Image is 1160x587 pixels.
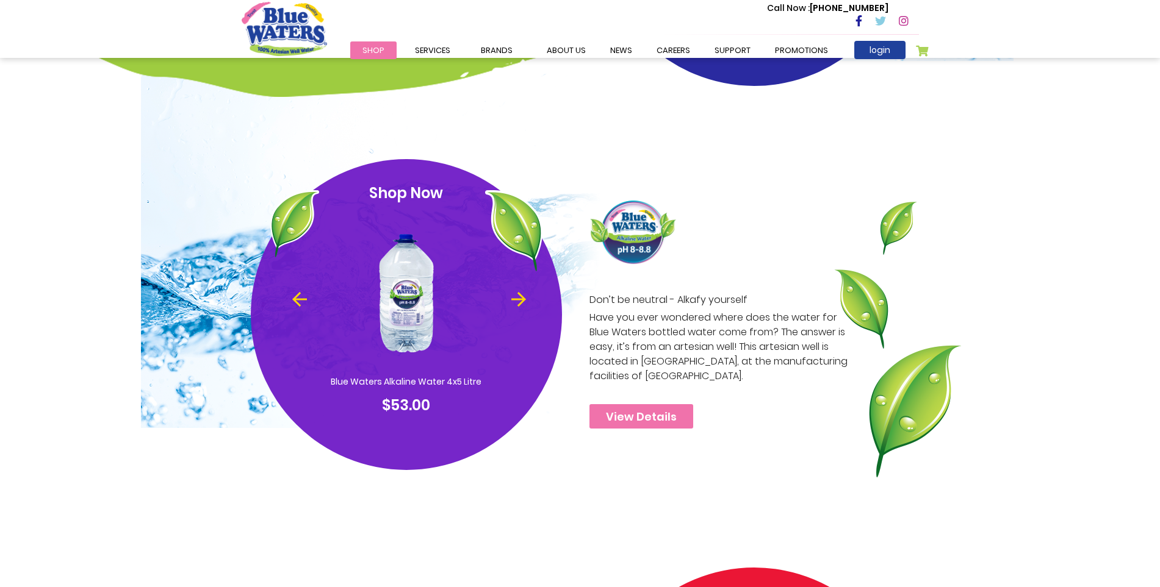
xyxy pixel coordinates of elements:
img: leaf1.png [485,190,542,271]
p: Blue Waters Alkaline Water 4x5 Litre [330,375,483,388]
img: leaf2.png [270,190,319,257]
span: Shop [362,44,384,56]
p: [PHONE_NUMBER] [767,2,888,15]
button: Next [508,292,521,304]
a: Promotions [763,41,840,59]
span: Don’t be neutral - Alkafy yourself [589,293,854,307]
img: Blue_Waters_Alkaline_Water_4x5_Litre_1_6.png [347,210,466,375]
a: store logo [242,2,327,55]
img: brand logo [589,201,677,265]
a: support [702,41,763,59]
p: Shop Now [274,182,539,204]
span: $53.00 [382,395,430,415]
img: leaves_group.png [832,201,965,477]
span: Call Now : [767,2,810,14]
a: login [854,41,906,59]
a: Blue Waters Alkaline Water 4x5 Litre $53.00 [274,210,539,416]
span: Brands [481,44,513,56]
img: green-mark.png [93,23,585,97]
span: Services [415,44,450,56]
a: about us [535,41,598,59]
button: Previous [292,292,304,304]
a: careers [644,41,702,59]
a: View Details [589,404,693,429]
p: Have you ever wondered where does the water for Blue Waters bottled water come from? The answer i... [589,293,854,383]
a: News [598,41,644,59]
